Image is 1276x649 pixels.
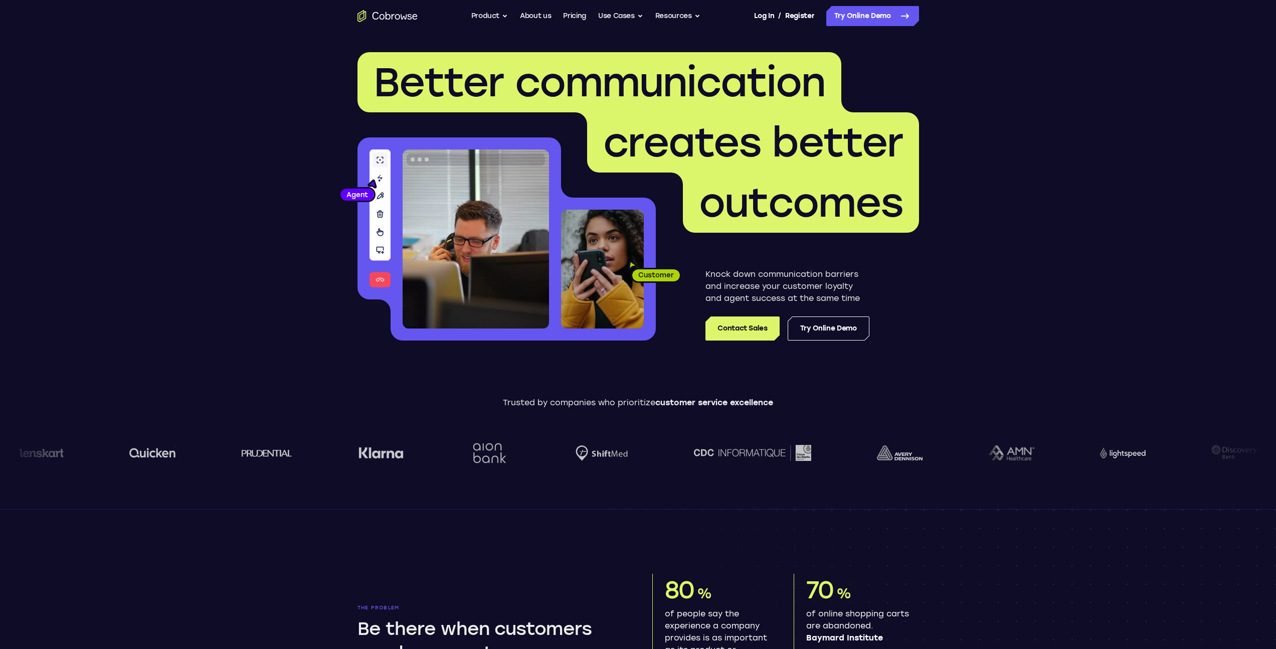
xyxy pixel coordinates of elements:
[694,445,811,460] img: CDC Informatique
[358,447,404,459] img: Klarna
[655,398,773,407] span: customer service excellence
[826,6,919,26] a: Try Online Demo
[576,445,628,461] img: Shiftmed
[520,6,551,26] a: About us
[806,575,834,604] span: 70
[705,268,869,304] p: Knock down communication barriers and increase your customer loyalty and agent success at the sam...
[129,445,176,460] img: quicken
[563,6,586,26] a: Pricing
[788,316,869,341] a: Try Online Demo
[806,632,911,644] span: Baymard Institute
[469,433,510,473] img: Aion Bank
[603,118,903,167] span: creates better
[471,6,508,26] button: Product
[665,575,695,604] span: 80
[655,6,700,26] button: Resources
[877,445,923,460] img: avery-dennison
[806,608,911,644] p: of online shopping carts are abandoned.
[778,10,781,22] span: /
[357,10,418,22] a: Go to the home page
[357,605,624,611] p: The problem
[242,449,292,457] img: prudential
[374,58,825,106] span: Better communication
[705,316,779,341] a: Contact Sales
[697,585,711,602] span: %
[754,6,774,26] a: Log In
[785,6,814,26] a: Register
[598,6,643,26] button: Use Cases
[699,179,903,227] span: outcomes
[989,445,1034,461] img: AMN Healthcare
[1100,447,1146,458] img: Lightspeed
[403,149,549,329] img: A customer support agent talking on the phone
[561,210,644,329] img: A customer holding their phone
[836,585,851,602] span: %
